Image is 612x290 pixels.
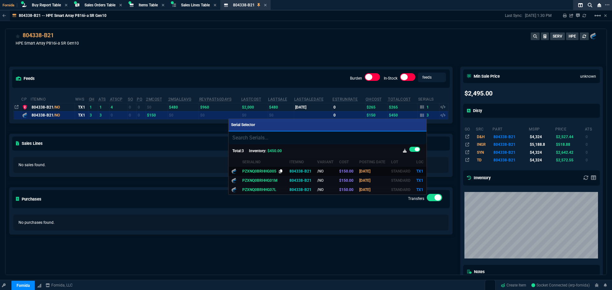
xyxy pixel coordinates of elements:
td: /NO [314,185,336,195]
td: [DATE] [356,176,388,185]
td: STANDARD [388,176,413,185]
td: [DATE] [356,167,388,176]
td: TX1 [413,185,426,195]
td: /NO [314,167,336,176]
td: STANDARD [388,167,413,176]
span: $450.00 [267,149,282,153]
td: 804338-B21 [287,185,314,195]
th: ItemNo [287,157,314,166]
td: $150.00 [336,167,356,176]
td: $150.00 [336,185,356,195]
th: Loc [413,157,426,166]
th: Lot [388,157,413,166]
span: PZXNQ0BRHHG07L [242,187,276,192]
td: STANDARD [388,185,413,195]
span: 3 [242,149,244,153]
input: Search Serials... [229,131,426,144]
span: PZXNQ0BRHHG005 [242,169,276,173]
th: Variant [314,157,336,166]
div: On-Hand Only [409,147,420,155]
td: TX1 [413,167,426,176]
td: /NO [314,176,336,185]
td: 804338-B21 [287,176,314,185]
td: $150.00 [336,176,356,185]
th: SerialNo [239,157,287,166]
span: Total: [232,149,242,153]
td: TX1 [413,176,426,185]
th: Cost [336,157,356,166]
th: Posting Date [356,157,388,166]
td: [DATE] [356,185,388,195]
td: 804338-B21 [287,167,314,176]
span: Inventory: [249,149,266,153]
span: PZXNQ0BRHHG01M [242,178,278,183]
span: Serial Selector [231,123,255,127]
